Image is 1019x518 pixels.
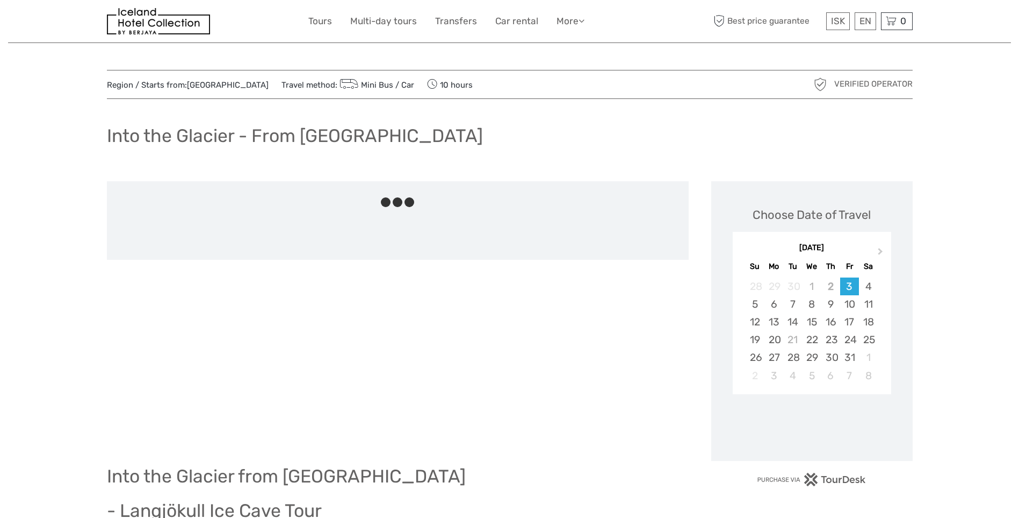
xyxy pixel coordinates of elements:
div: Choose Thursday, October 16th, 2025 [821,313,840,331]
a: Multi-day tours [350,13,417,29]
div: Sa [859,259,878,274]
div: We [802,259,821,274]
div: Choose Friday, October 3rd, 2025 [840,278,859,295]
div: Choose Thursday, October 23rd, 2025 [821,331,840,349]
a: [GEOGRAPHIC_DATA] [187,80,269,90]
span: Region / Starts from: [107,80,269,91]
a: Transfers [435,13,477,29]
div: Choose Thursday, November 6th, 2025 [821,367,840,385]
img: verified_operator_grey_128.png [812,76,829,93]
div: Choose Friday, October 10th, 2025 [840,295,859,313]
div: Choose Saturday, October 18th, 2025 [859,313,878,331]
span: ISK [831,16,845,26]
div: Choose Thursday, October 9th, 2025 [821,295,840,313]
div: Choose Monday, October 6th, 2025 [764,295,783,313]
div: [DATE] [733,243,891,254]
div: Choose Wednesday, November 5th, 2025 [802,367,821,385]
div: Not available Tuesday, October 21st, 2025 [783,331,802,349]
h1: Into the Glacier - From [GEOGRAPHIC_DATA] [107,125,483,147]
div: Choose Wednesday, October 22nd, 2025 [802,331,821,349]
img: 481-8f989b07-3259-4bb0-90ed-3da368179bdc_logo_small.jpg [107,8,210,34]
div: Choose Friday, October 31st, 2025 [840,349,859,366]
div: Choose Sunday, October 26th, 2025 [746,349,764,366]
a: Car rental [495,13,538,29]
div: Choose Saturday, November 1st, 2025 [859,349,878,366]
div: Choose Wednesday, October 15th, 2025 [802,313,821,331]
a: Mini Bus / Car [337,80,415,90]
div: Choose Friday, October 24th, 2025 [840,331,859,349]
div: Mo [764,259,783,274]
span: Travel method: [281,77,415,92]
div: Choose Monday, November 3rd, 2025 [764,367,783,385]
div: Choose Saturday, November 8th, 2025 [859,367,878,385]
div: Not available Sunday, November 2nd, 2025 [746,367,764,385]
div: Choose Date of Travel [753,207,871,223]
span: Best price guarantee [711,12,823,30]
div: Choose Wednesday, October 29th, 2025 [802,349,821,366]
h1: Into the Glacier from [GEOGRAPHIC_DATA] [107,465,689,487]
div: Choose Tuesday, October 14th, 2025 [783,313,802,331]
div: Th [821,259,840,274]
div: Choose Monday, October 27th, 2025 [764,349,783,366]
div: Choose Sunday, October 12th, 2025 [746,313,764,331]
div: EN [855,12,876,30]
div: Not available Sunday, September 28th, 2025 [746,278,764,295]
div: Not available Wednesday, October 1st, 2025 [802,278,821,295]
div: Not available Thursday, October 2nd, 2025 [821,278,840,295]
div: Choose Sunday, October 5th, 2025 [746,295,764,313]
a: Tours [308,13,332,29]
div: Fr [840,259,859,274]
div: Choose Friday, October 17th, 2025 [840,313,859,331]
div: Choose Friday, November 7th, 2025 [840,367,859,385]
div: Choose Saturday, October 4th, 2025 [859,278,878,295]
div: Choose Monday, October 13th, 2025 [764,313,783,331]
button: Next Month [873,245,890,262]
div: Choose Tuesday, November 4th, 2025 [783,367,802,385]
div: Choose Saturday, October 25th, 2025 [859,331,878,349]
div: Choose Saturday, October 11th, 2025 [859,295,878,313]
div: Choose Sunday, October 19th, 2025 [746,331,764,349]
div: Not available Tuesday, September 30th, 2025 [783,278,802,295]
div: Choose Wednesday, October 8th, 2025 [802,295,821,313]
span: 10 hours [427,77,473,92]
a: More [557,13,584,29]
div: Choose Tuesday, October 7th, 2025 [783,295,802,313]
span: 0 [899,16,908,26]
div: Tu [783,259,802,274]
img: PurchaseViaTourDesk.png [757,473,866,486]
div: Loading... [808,422,815,429]
div: Not available Monday, September 29th, 2025 [764,278,783,295]
div: Choose Thursday, October 30th, 2025 [821,349,840,366]
div: Choose Tuesday, October 28th, 2025 [783,349,802,366]
div: Choose Monday, October 20th, 2025 [764,331,783,349]
span: Verified Operator [834,79,913,90]
div: month 2025-10 [736,278,887,385]
div: Su [746,259,764,274]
